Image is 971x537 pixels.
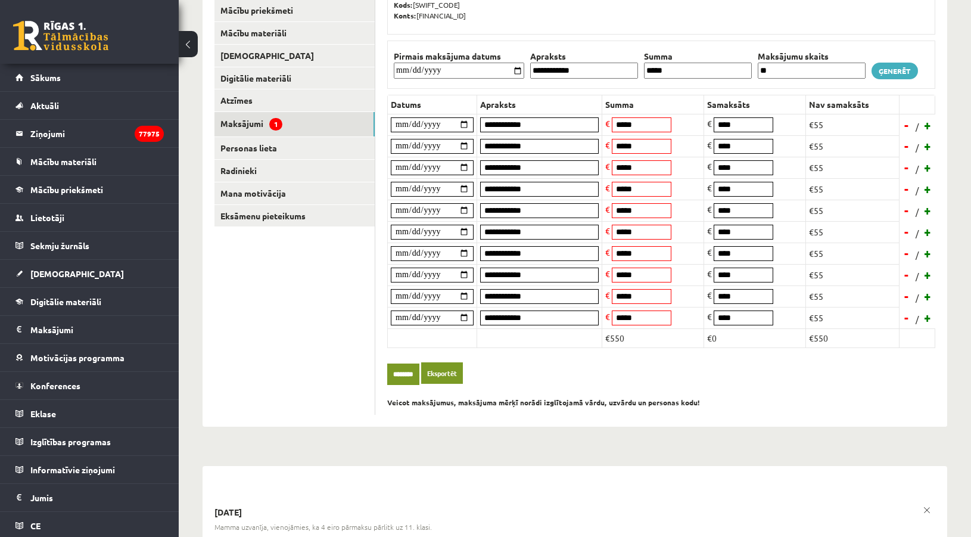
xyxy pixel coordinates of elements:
[901,180,913,198] a: -
[901,244,913,262] a: -
[755,50,869,63] th: Maksājumu skaits
[806,200,900,221] td: €55
[901,159,913,176] a: -
[30,240,89,251] span: Sekmju žurnāls
[707,182,712,193] span: €
[605,225,610,236] span: €
[707,268,712,279] span: €
[922,244,934,262] a: +
[15,232,164,259] a: Sekmju žurnāls
[707,139,712,150] span: €
[806,328,900,347] td: €550
[214,160,375,182] a: Radinieki
[806,221,900,243] td: €55
[15,372,164,399] a: Konferences
[214,22,375,44] a: Mācību materiāli
[914,206,920,218] span: /
[901,116,913,134] a: -
[30,492,53,503] span: Jumis
[605,268,610,279] span: €
[914,120,920,133] span: /
[602,328,704,347] td: €550
[922,223,934,241] a: +
[605,311,610,322] span: €
[707,247,712,257] span: €
[922,137,934,155] a: +
[922,116,934,134] a: +
[30,408,56,419] span: Eklase
[602,95,704,114] th: Summa
[15,316,164,343] a: Maksājumi
[391,50,527,63] th: Pirmais maksājuma datums
[30,100,59,111] span: Aktuāli
[901,266,913,284] a: -
[901,137,913,155] a: -
[707,290,712,300] span: €
[214,522,432,532] span: Mamma uzvanīja, vienojāmies, ka 4 eiro pārmaksu pārlitk uz 11. klasi.
[269,118,282,131] span: 1
[605,118,610,129] span: €
[806,243,900,264] td: €55
[806,114,900,135] td: €55
[914,291,920,304] span: /
[30,464,115,475] span: Informatīvie ziņojumi
[605,139,610,150] span: €
[806,178,900,200] td: €55
[605,204,610,215] span: €
[30,296,101,307] span: Digitālie materiāli
[214,45,375,67] a: [DEMOGRAPHIC_DATA]
[922,159,934,176] a: +
[922,309,934,327] a: +
[30,212,64,223] span: Lietotāji
[914,227,920,240] span: /
[15,400,164,427] a: Eklase
[15,288,164,315] a: Digitālie materiāli
[15,428,164,455] a: Izglītības programas
[30,120,164,147] legend: Ziņojumi
[30,380,80,391] span: Konferences
[914,249,920,261] span: /
[15,456,164,483] a: Informatīvie ziņojumi
[901,201,913,219] a: -
[388,95,477,114] th: Datums
[30,72,61,83] span: Sākums
[806,307,900,328] td: €55
[477,95,602,114] th: Apraksts
[806,285,900,307] td: €55
[214,507,935,519] p: [DATE]
[707,311,712,322] span: €
[914,313,920,325] span: /
[30,184,103,195] span: Mācību priekšmeti
[641,50,755,63] th: Summa
[15,148,164,175] a: Mācību materiāli
[527,50,641,63] th: Apraksts
[922,266,934,284] a: +
[901,287,913,305] a: -
[13,21,108,51] a: Rīgas 1. Tālmācības vidusskola
[214,182,375,204] a: Mana motivācija
[919,502,935,519] a: x
[394,11,416,20] b: Konts:
[15,64,164,91] a: Sākums
[135,126,164,142] i: 77975
[806,157,900,178] td: €55
[30,316,164,343] legend: Maksājumi
[30,520,41,531] span: CE
[605,182,610,193] span: €
[605,161,610,172] span: €
[421,362,463,384] a: Eksportēt
[922,287,934,305] a: +
[707,204,712,215] span: €
[15,204,164,231] a: Lietotāji
[214,137,375,159] a: Personas lieta
[707,161,712,172] span: €
[30,268,124,279] span: [DEMOGRAPHIC_DATA]
[914,163,920,175] span: /
[901,309,913,327] a: -
[605,247,610,257] span: €
[30,436,111,447] span: Izglītības programas
[922,201,934,219] a: +
[872,63,918,79] a: Ģenerēt
[15,120,164,147] a: Ziņojumi77975
[806,135,900,157] td: €55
